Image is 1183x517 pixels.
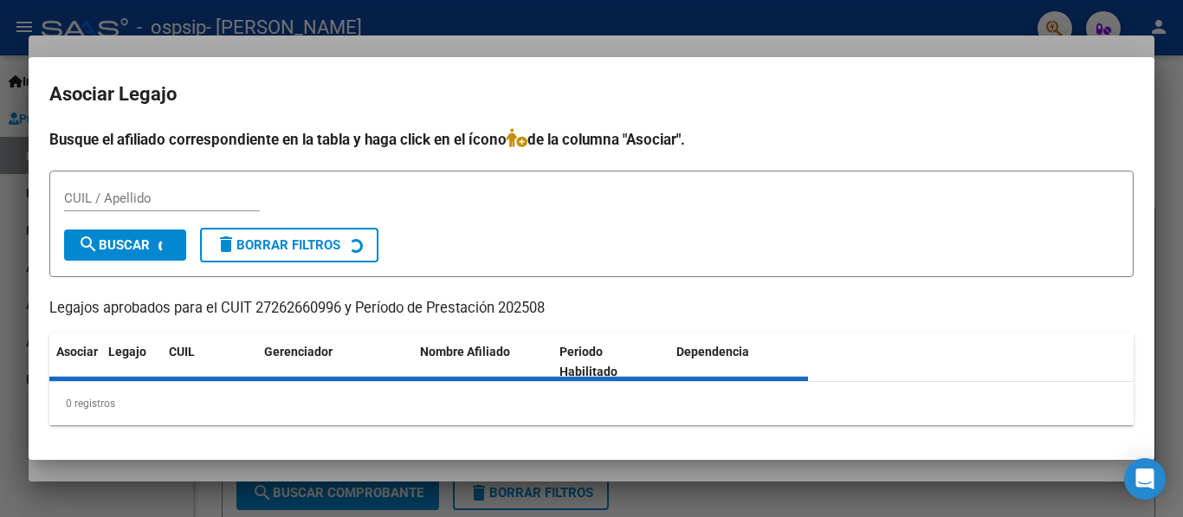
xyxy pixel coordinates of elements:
button: Buscar [64,229,186,261]
h2: Asociar Legajo [49,78,1134,111]
datatable-header-cell: Dependencia [669,333,809,391]
div: 0 registros [49,382,1134,425]
div: Open Intercom Messenger [1124,458,1166,500]
datatable-header-cell: Periodo Habilitado [553,333,669,391]
datatable-header-cell: Gerenciador [257,333,413,391]
span: Borrar Filtros [216,237,340,253]
datatable-header-cell: CUIL [162,333,257,391]
span: Asociar [56,345,98,359]
mat-icon: search [78,234,99,255]
datatable-header-cell: Legajo [101,333,162,391]
span: Legajo [108,345,146,359]
span: Dependencia [676,345,749,359]
span: Periodo Habilitado [559,345,617,378]
span: Gerenciador [264,345,333,359]
mat-icon: delete [216,234,236,255]
h4: Busque el afiliado correspondiente en la tabla y haga click en el ícono de la columna "Asociar". [49,128,1134,151]
datatable-header-cell: Asociar [49,333,101,391]
p: Legajos aprobados para el CUIT 27262660996 y Período de Prestación 202508 [49,298,1134,320]
span: Nombre Afiliado [420,345,510,359]
span: CUIL [169,345,195,359]
button: Borrar Filtros [200,228,378,262]
span: Buscar [78,237,150,253]
datatable-header-cell: Nombre Afiliado [413,333,553,391]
